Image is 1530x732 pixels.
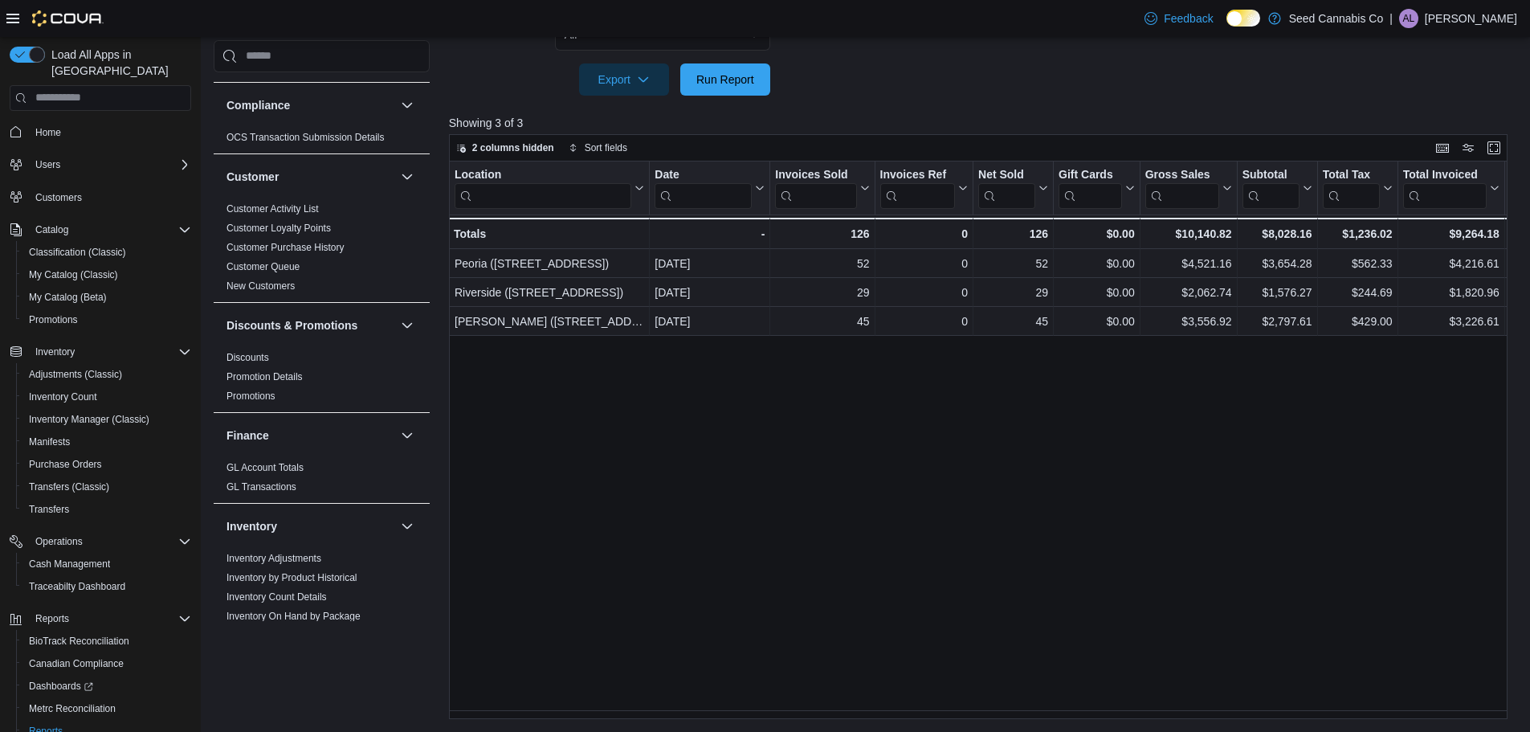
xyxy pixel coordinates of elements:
[1322,167,1379,208] div: Total Tax
[1433,138,1452,157] button: Keyboard shortcuts
[22,455,108,474] a: Purchase Orders
[1322,167,1379,182] div: Total Tax
[22,654,130,673] a: Canadian Compliance
[680,63,770,96] button: Run Report
[29,680,93,693] span: Dashboards
[32,10,104,27] img: Cova
[655,167,752,182] div: Date
[226,203,319,215] a: Customer Activity List
[16,498,198,521] button: Transfers
[29,532,89,551] button: Operations
[579,63,669,96] button: Export
[226,351,269,364] span: Discounts
[1242,167,1299,182] div: Subtotal
[1402,167,1499,208] button: Total Invoiced
[22,477,191,497] span: Transfers (Classic)
[1484,138,1503,157] button: Enter fullscreen
[16,264,198,286] button: My Catalog (Classic)
[1059,167,1122,182] div: Gift Cards
[16,675,198,697] a: Dashboards
[1322,224,1392,243] div: $1,236.02
[226,370,303,383] span: Promotion Details
[22,365,129,384] a: Adjustments (Classic)
[3,186,198,209] button: Customers
[1059,283,1135,302] div: $0.00
[226,317,394,333] button: Discounts & Promotions
[3,219,198,241] button: Catalog
[29,503,69,516] span: Transfers
[214,458,430,503] div: Finance
[22,677,191,696] span: Dashboards
[16,652,198,675] button: Canadian Compliance
[226,202,319,215] span: Customer Activity List
[1144,167,1218,208] div: Gross Sales
[655,283,765,302] div: [DATE]
[1322,167,1392,208] button: Total Tax
[16,553,198,575] button: Cash Management
[226,260,300,273] span: Customer Queue
[978,167,1048,208] button: Net Sold
[879,224,967,243] div: 0
[398,316,417,335] button: Discounts & Promotions
[398,517,417,536] button: Inventory
[226,572,357,583] a: Inventory by Product Historical
[1402,224,1499,243] div: $9,264.18
[226,242,345,253] a: Customer Purchase History
[226,427,394,444] button: Finance
[1145,254,1232,273] div: $4,521.16
[1226,27,1227,27] span: Dark Mode
[450,138,561,157] button: 2 columns hidden
[226,169,279,185] h3: Customer
[879,167,967,208] button: Invoices Ref
[29,291,107,304] span: My Catalog (Beta)
[1059,254,1135,273] div: $0.00
[1402,254,1499,273] div: $4,216.61
[226,462,304,473] a: GL Account Totals
[214,348,430,412] div: Discounts & Promotions
[29,702,116,715] span: Metrc Reconciliation
[226,352,269,363] a: Discounts
[22,387,191,407] span: Inventory Count
[22,455,191,474] span: Purchase Orders
[29,313,78,326] span: Promotions
[22,677,100,696] a: Dashboards
[1144,167,1218,182] div: Gross Sales
[655,167,752,208] div: Date
[22,577,132,596] a: Traceabilty Dashboard
[1459,138,1478,157] button: Display options
[16,575,198,598] button: Traceabilty Dashboard
[655,167,765,208] button: Date
[1242,167,1312,208] button: Subtotal
[1242,283,1312,302] div: $1,576.27
[1402,167,1486,182] div: Total Invoiced
[1289,9,1384,28] p: Seed Cannabis Co
[879,167,954,208] div: Invoices Ref
[29,558,110,570] span: Cash Management
[775,283,869,302] div: 29
[16,241,198,264] button: Classification (Classic)
[398,167,417,186] button: Customer
[214,128,430,153] div: Compliance
[22,432,76,452] a: Manifests
[16,408,198,431] button: Inventory Manager (Classic)
[29,391,97,403] span: Inventory Count
[226,553,321,564] a: Inventory Adjustments
[35,612,69,625] span: Reports
[22,654,191,673] span: Canadian Compliance
[1059,224,1135,243] div: $0.00
[22,554,191,574] span: Cash Management
[22,288,191,307] span: My Catalog (Beta)
[226,552,321,565] span: Inventory Adjustments
[226,97,394,113] button: Compliance
[562,138,634,157] button: Sort fields
[775,312,869,331] div: 45
[22,500,75,519] a: Transfers
[29,481,109,493] span: Transfers (Classic)
[22,410,156,429] a: Inventory Manager (Classic)
[449,115,1519,131] p: Showing 3 of 3
[978,167,1035,182] div: Net Sold
[455,167,644,208] button: Location
[1402,312,1499,331] div: $3,226.61
[226,280,295,292] a: New Customers
[226,97,290,113] h3: Compliance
